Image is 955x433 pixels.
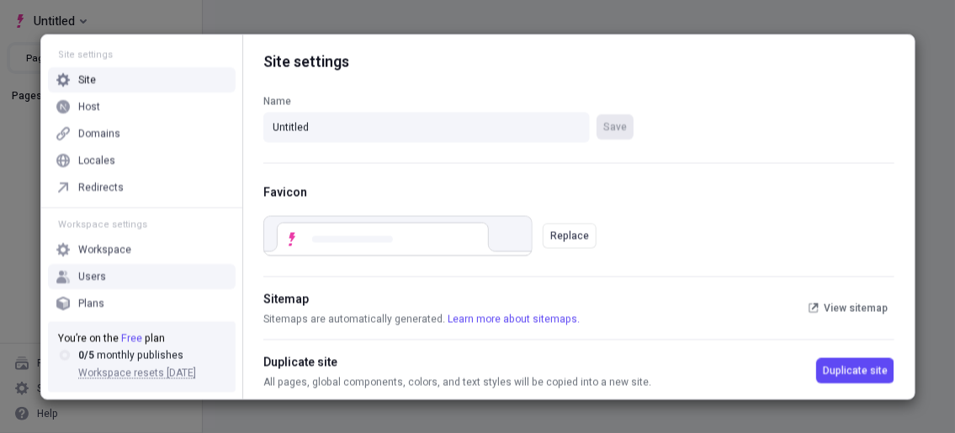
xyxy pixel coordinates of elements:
[78,154,115,167] div: Locales
[816,358,894,383] button: Duplicate site
[263,183,894,202] div: Favicon
[603,120,627,134] span: Save
[597,114,634,140] button: Name
[550,229,589,242] div: Replace
[78,365,196,380] span: Workspace resets [DATE]
[121,330,142,346] span: Free
[263,112,590,142] input: NameSave
[263,312,802,325] div: Sitemaps are automatically generated.
[263,93,634,108] div: Name
[448,311,580,326] a: Learn more about sitemaps.
[823,364,888,378] span: Duplicate site
[78,270,106,283] div: Users
[78,100,100,114] div: Host
[48,218,236,230] div: Workspace settings
[263,353,816,372] div: Duplicate site
[78,243,131,256] div: Workspace
[97,347,183,362] span: monthly publishes
[58,331,225,345] div: You’re on the plan
[824,301,888,314] span: View sitemap
[78,297,104,310] div: Plans
[48,48,236,61] div: Site settings
[263,290,802,309] div: Sitemap
[802,295,894,320] button: View sitemap
[78,127,120,140] div: Domains
[543,223,597,248] button: Replace
[263,375,816,388] div: All pages, global components, colors, and text styles will be copied into a new site.
[263,34,894,73] div: Site settings
[78,347,94,362] span: 0 / 5
[78,181,124,194] div: Redirects
[78,73,96,87] div: Site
